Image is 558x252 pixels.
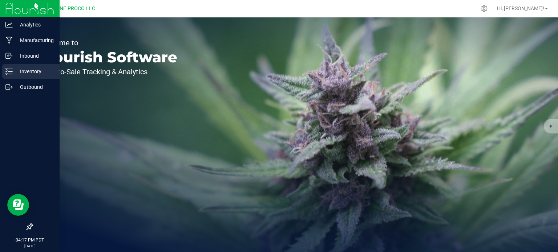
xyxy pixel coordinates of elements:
p: Analytics [13,20,56,29]
div: Manage settings [480,5,489,12]
iframe: Resource center [7,194,29,216]
inline-svg: Manufacturing [5,37,13,44]
p: Inventory [13,67,56,76]
span: DUNE PROCO LLC [53,5,95,12]
p: 04:17 PM PDT [3,237,56,243]
p: Manufacturing [13,36,56,45]
inline-svg: Inbound [5,52,13,59]
p: [DATE] [3,243,56,249]
p: Inbound [13,51,56,60]
p: Seed-to-Sale Tracking & Analytics [39,68,177,75]
inline-svg: Outbound [5,83,13,91]
p: Outbound [13,83,56,91]
span: Hi, [PERSON_NAME]! [497,5,544,11]
p: Flourish Software [39,50,177,65]
inline-svg: Analytics [5,21,13,28]
inline-svg: Inventory [5,68,13,75]
p: Welcome to [39,39,177,46]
